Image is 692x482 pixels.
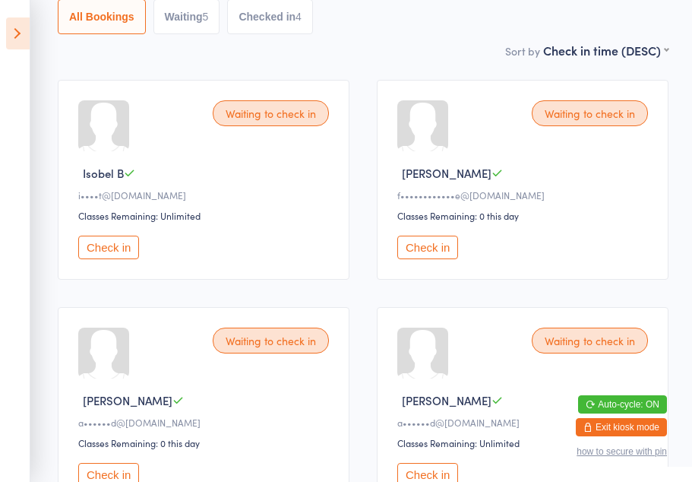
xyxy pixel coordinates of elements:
button: Check in [78,236,139,259]
button: Exit kiosk mode [576,418,667,436]
div: Waiting to check in [532,100,648,126]
div: 4 [295,11,302,23]
div: a••••••d@[DOMAIN_NAME] [397,416,653,429]
div: Classes Remaining: 0 this day [78,436,333,449]
button: how to secure with pin [577,446,667,457]
div: Waiting to check in [213,328,329,354]
span: [PERSON_NAME] [402,392,491,408]
div: Check in time (DESC) [543,42,668,59]
div: 5 [203,11,209,23]
label: Sort by [505,43,540,59]
div: Waiting to check in [532,328,648,354]
button: Auto-cycle: ON [578,395,667,414]
div: f••••••••••••e@[DOMAIN_NAME] [397,189,653,201]
span: [PERSON_NAME] [402,165,491,181]
div: Waiting to check in [213,100,329,126]
span: [PERSON_NAME] [83,392,172,408]
div: i••••t@[DOMAIN_NAME] [78,189,333,201]
div: Classes Remaining: Unlimited [78,209,333,222]
div: Classes Remaining: 0 this day [397,209,653,222]
div: Classes Remaining: Unlimited [397,436,653,449]
span: Isobel B [83,165,124,181]
div: a••••••d@[DOMAIN_NAME] [78,416,333,429]
button: Check in [397,236,458,259]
